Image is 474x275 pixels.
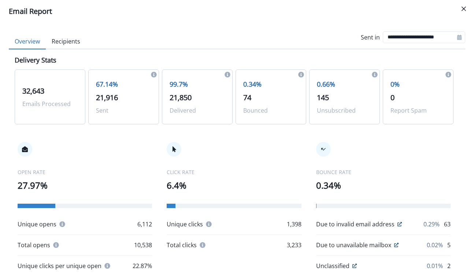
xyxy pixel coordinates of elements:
button: Close [458,3,470,15]
p: 63 [444,220,451,229]
p: Sent in [361,33,380,42]
p: Unclassified [316,261,349,270]
p: Emails Processed [22,99,78,108]
p: 1,398 [287,220,301,229]
p: 22.87% [133,261,152,270]
p: Due to invalid email address [316,220,395,229]
p: BOUNCE RATE [316,168,451,176]
button: Recipients [46,34,86,49]
p: 0.29% [423,220,440,229]
span: 74 [243,93,251,102]
button: Overview [9,34,46,49]
p: 2 [447,261,451,270]
p: 0% [390,79,446,89]
p: Due to unavailable mailbox [316,241,391,249]
p: Sent [96,106,151,115]
p: 5 [447,241,451,249]
p: 6,112 [137,220,152,229]
p: 0.34% [316,179,451,192]
p: Unique clicks per unique open [18,261,101,270]
p: Report Spam [390,106,446,115]
p: Total clicks [167,241,197,249]
p: CLICK RATE [167,168,301,176]
div: Email Report [9,6,465,17]
p: 0.01% [427,261,443,270]
p: Delivered [170,106,225,115]
p: 67.14% [96,79,151,89]
p: Unique clicks [167,220,203,229]
p: 99.7% [170,79,225,89]
p: 27.97% [18,179,152,192]
span: 145 [317,93,329,102]
span: 21,850 [170,93,192,102]
p: 0.34% [243,79,299,89]
span: 32,643 [22,86,44,96]
span: 0 [390,93,395,102]
p: Delivery Stats [15,55,56,65]
p: 3,233 [287,241,301,249]
p: 0.66% [317,79,372,89]
p: OPEN RATE [18,168,152,176]
p: 10,538 [134,241,152,249]
span: 21,916 [96,93,118,102]
p: Unique opens [18,220,56,229]
p: Bounced [243,106,299,115]
p: Unsubscribed [317,106,372,115]
p: 6.4% [167,179,301,192]
p: Total opens [18,241,50,249]
p: 0.02% [427,241,443,249]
